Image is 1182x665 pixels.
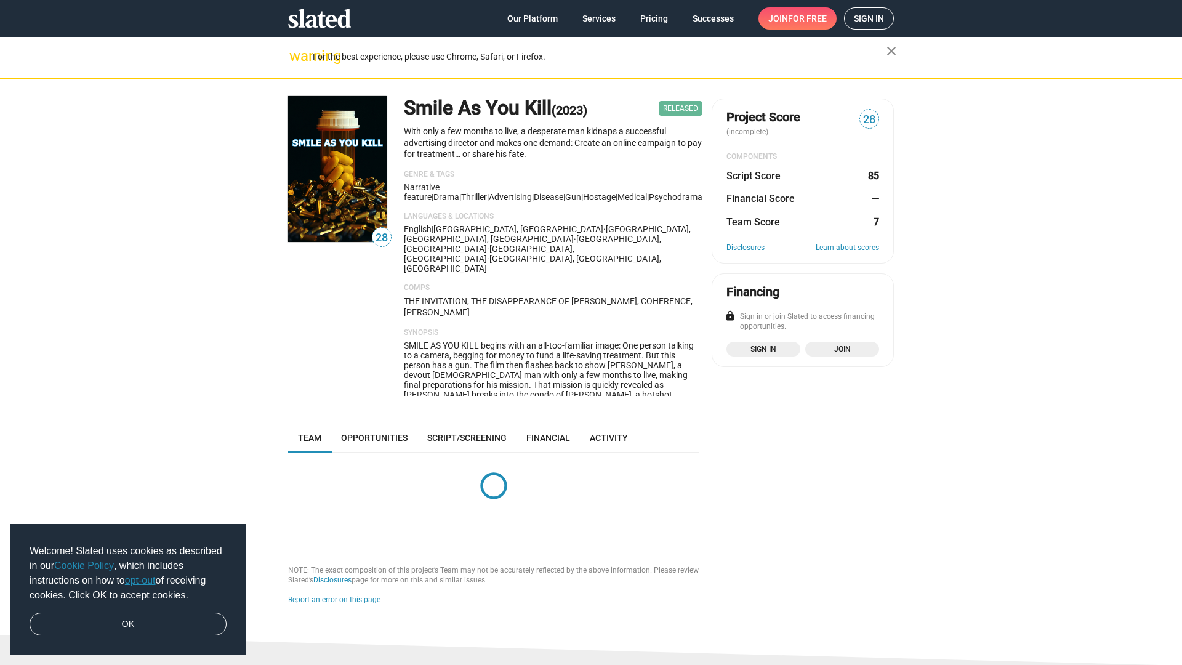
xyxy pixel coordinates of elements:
span: 28 [860,111,878,128]
span: Released [659,101,702,116]
span: [GEOGRAPHIC_DATA], [GEOGRAPHIC_DATA], [GEOGRAPHIC_DATA] [404,254,661,273]
span: | [432,192,433,202]
div: For the best experience, please use Chrome, Safari, or Firefox. [313,49,886,65]
span: Our Platform [507,7,558,30]
p: THE INVITATION, THE DISAPPEARANCE OF [PERSON_NAME], COHERENCE, [PERSON_NAME] [404,296,702,318]
a: opt-out [125,575,156,586]
span: [GEOGRAPHIC_DATA], [GEOGRAPHIC_DATA], [GEOGRAPHIC_DATA] [404,224,691,244]
a: Sign in [726,342,800,357]
span: gun [565,192,581,202]
span: Activity [590,433,628,443]
dd: 7 [867,216,879,228]
a: Pricing [630,7,678,30]
span: Pricing [640,7,668,30]
a: Script/Screening [417,423,517,453]
span: Project Score [726,109,800,126]
span: [GEOGRAPHIC_DATA], [GEOGRAPHIC_DATA] [404,244,574,264]
span: | [563,192,565,202]
a: Services [573,7,625,30]
span: | [532,192,534,202]
span: (2023) [552,103,587,118]
span: Drama [433,192,459,202]
a: Disclosures [313,576,352,584]
div: COMPONENTS [726,152,879,162]
span: psychodrama [649,192,702,202]
span: [GEOGRAPHIC_DATA], [GEOGRAPHIC_DATA] [404,234,661,254]
mat-icon: close [884,44,899,58]
a: Joinfor free [758,7,837,30]
span: · [574,234,576,244]
span: for free [788,7,827,30]
span: SMILE AS YOU KILL begins with an all-too-familiar image: One person talking to a camera, begging ... [404,341,695,469]
span: Narrative feature [404,182,440,202]
span: Join [768,7,827,30]
span: advertising [489,192,532,202]
div: NOTE: The exact composition of this project’s Team may not be accurately reflected by the above i... [288,566,699,586]
div: cookieconsent [10,524,246,656]
dt: Team Score [726,216,780,228]
span: [GEOGRAPHIC_DATA], [GEOGRAPHIC_DATA] [433,224,603,234]
span: 28 [372,230,391,246]
span: Services [582,7,616,30]
div: Sign in or join Slated to access financing opportunities. [726,312,879,332]
p: Languages & Locations [404,212,702,222]
a: Opportunities [331,423,417,453]
a: dismiss cookie message [30,613,227,636]
span: Welcome! Slated uses cookies as described in our , which includes instructions on how to of recei... [30,544,227,603]
span: | [487,192,489,202]
dt: Financial Score [726,192,795,205]
span: Sign in [854,8,884,29]
span: (incomplete) [726,127,771,136]
dd: — [867,192,879,205]
a: Our Platform [497,7,568,30]
div: Financing [726,284,779,300]
span: Script/Screening [427,433,507,443]
span: | [459,192,461,202]
span: disease [534,192,563,202]
span: Sign in [734,343,793,355]
a: Learn about scores [816,243,879,253]
span: Join [813,343,872,355]
dt: Script Score [726,169,781,182]
a: Disclosures [726,243,765,253]
mat-icon: lock [725,310,736,321]
span: Opportunities [341,433,408,443]
p: Synopsis [404,328,702,338]
p: With only a few months to live, a desperate man kidnaps a successful advertising director and mak... [404,126,702,160]
a: Sign in [844,7,894,30]
span: | [581,192,583,202]
span: Financial [526,433,570,443]
span: Team [298,433,321,443]
p: Genre & Tags [404,170,702,180]
button: Report an error on this page [288,595,380,605]
span: | [432,224,433,234]
mat-icon: warning [289,49,304,63]
span: · [487,244,489,254]
span: | [616,192,617,202]
span: · [603,224,606,234]
span: · [487,254,489,264]
dd: 85 [867,169,879,182]
span: Successes [693,7,734,30]
span: medical [617,192,647,202]
h1: Smile As You Kill [404,95,587,121]
a: Team [288,423,331,453]
a: Financial [517,423,580,453]
a: Successes [683,7,744,30]
img: Smile As You Kill [288,96,387,242]
a: Cookie Policy [54,560,114,571]
span: hostage [583,192,616,202]
a: Join [805,342,879,357]
p: Comps [404,283,702,293]
span: Thriller [461,192,487,202]
a: Activity [580,423,638,453]
span: English [404,224,432,234]
span: | [647,192,649,202]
